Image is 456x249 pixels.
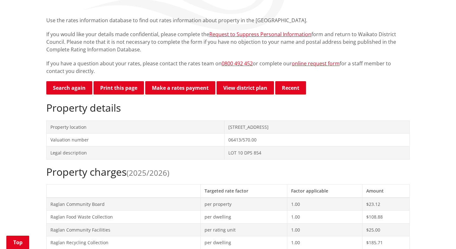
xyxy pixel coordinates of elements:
td: per rating unit [201,223,287,236]
a: 0800 492 452 [222,60,253,67]
button: Print this page [94,81,144,95]
td: 06413/570.00 [224,134,409,147]
td: Property location [47,121,225,134]
p: Use the rates information database to find out rates information about property in the [GEOGRAPHI... [46,16,410,24]
td: 1.00 [287,223,362,236]
a: Search again [46,81,92,95]
td: $25.00 [362,223,410,236]
a: Top [6,236,29,249]
td: [STREET_ADDRESS] [224,121,409,134]
h2: Property charges [46,166,410,178]
th: Targeted rate factor [201,184,287,197]
p: If you have a question about your rates, please contact the rates team on or complete our for a s... [46,60,410,75]
td: Raglan Community Facilities [47,223,201,236]
p: If you would like your details made confidential, please complete the form and return to Waikato ... [46,30,410,53]
td: per dwelling [201,211,287,224]
td: Raglan Food Waste Collection [47,211,201,224]
td: per property [201,198,287,211]
th: Amount [362,184,410,197]
a: online request form [292,60,340,67]
th: Factor applicable [287,184,362,197]
a: Request to Suppress Personal Information [209,31,311,38]
td: LOT 10 DPS 854 [224,146,409,159]
td: 1.00 [287,198,362,211]
td: Raglan Community Board [47,198,201,211]
a: Make a rates payment [145,81,215,95]
h2: Property details [46,102,410,114]
td: Valuation number [47,134,225,147]
iframe: Messenger Launcher [427,222,450,245]
td: $23.12 [362,198,410,211]
td: 1.00 [287,211,362,224]
td: $108.88 [362,211,410,224]
td: Legal description [47,146,225,159]
span: (2025/2026) [127,167,169,178]
button: Recent [275,81,306,95]
a: View district plan [217,81,274,95]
